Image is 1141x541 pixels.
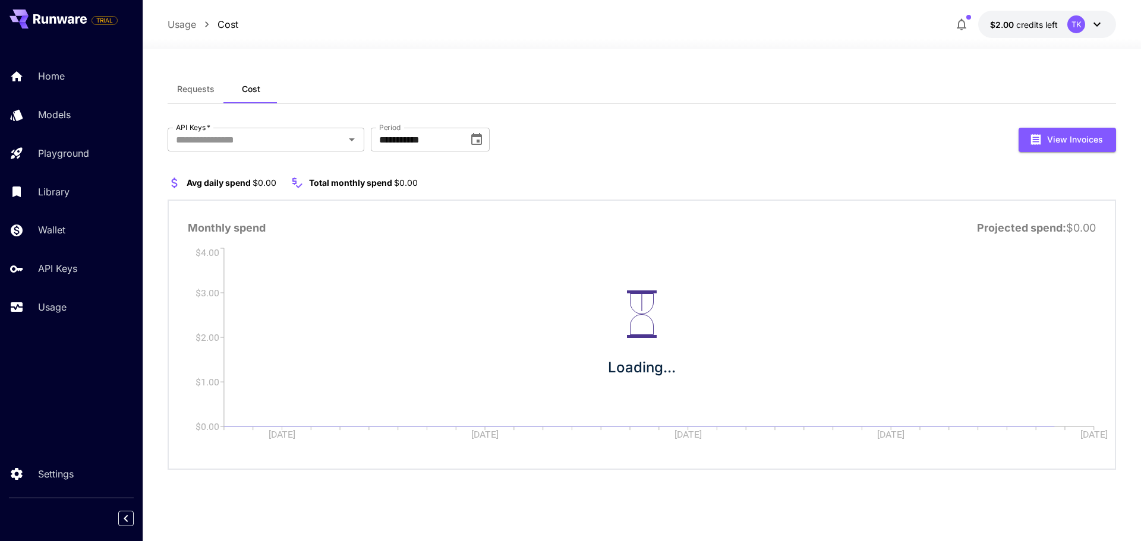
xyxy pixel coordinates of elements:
[242,84,260,94] span: Cost
[465,128,488,151] button: Choose date, selected date is Aug 1, 2025
[92,16,117,25] span: TRIAL
[379,122,401,132] label: Period
[990,18,1058,31] div: $2.00
[177,84,215,94] span: Requests
[187,178,251,188] span: Avg daily spend
[168,17,238,31] nav: breadcrumb
[608,357,676,378] p: Loading...
[1019,128,1116,152] button: View Invoices
[990,20,1016,30] span: $2.00
[38,467,74,481] p: Settings
[38,69,65,83] p: Home
[38,223,65,237] p: Wallet
[978,11,1116,38] button: $2.00TK
[1067,15,1085,33] div: TK
[38,300,67,314] p: Usage
[92,13,118,27] span: Add your payment card to enable full platform functionality.
[253,178,276,188] span: $0.00
[1019,133,1116,144] a: View Invoices
[309,178,392,188] span: Total monthly spend
[38,261,77,276] p: API Keys
[118,511,134,526] button: Collapse sidebar
[38,107,71,122] p: Models
[394,178,418,188] span: $0.00
[218,17,238,31] a: Cost
[176,122,210,132] label: API Keys
[38,146,89,160] p: Playground
[1016,20,1058,30] span: credits left
[127,508,143,529] div: Collapse sidebar
[343,131,360,148] button: Open
[38,185,70,199] p: Library
[168,17,196,31] a: Usage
